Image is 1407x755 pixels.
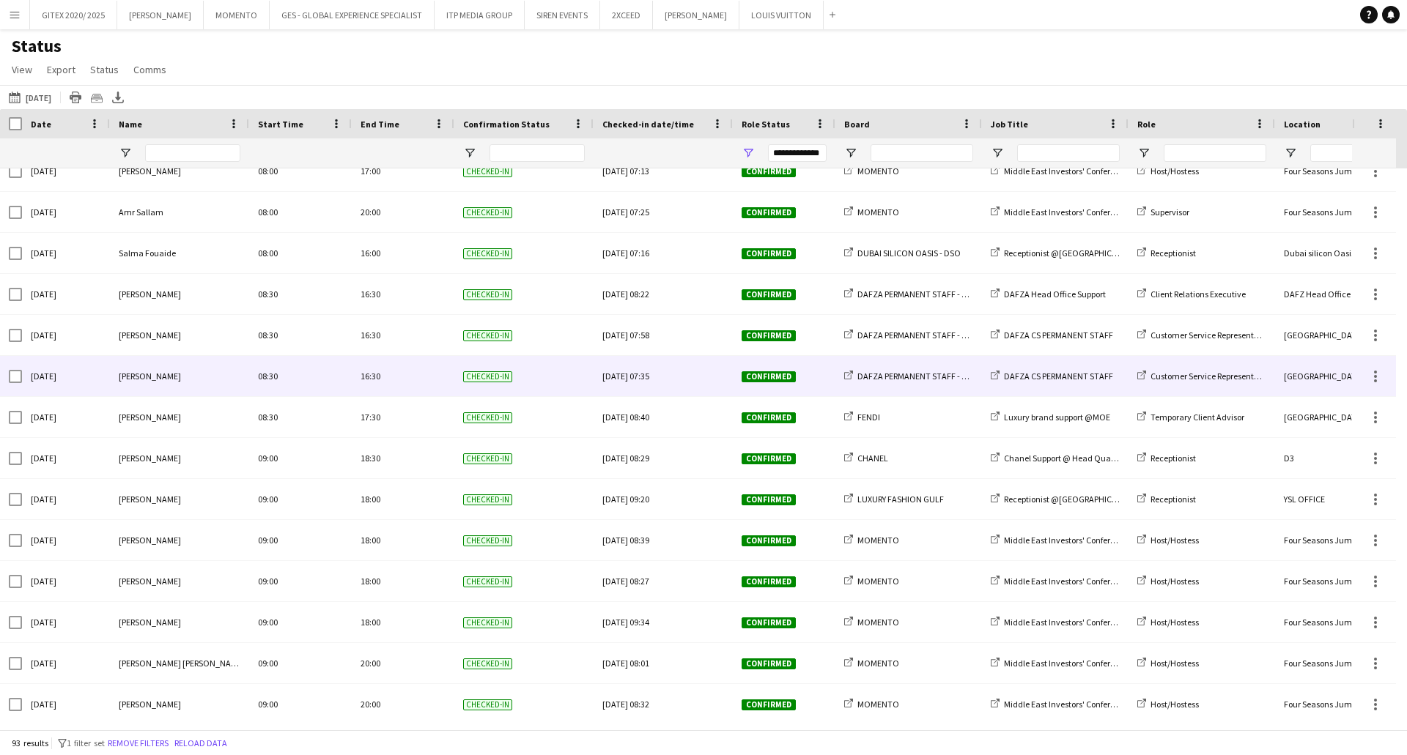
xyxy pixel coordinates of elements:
span: Confirmation Status [463,119,550,130]
span: DAFZA CS PERMANENT STAFF [1004,371,1113,382]
span: Receptionist @[GEOGRAPHIC_DATA] [1004,248,1140,259]
div: 18:00 [352,479,454,519]
span: Confirmed [742,576,796,587]
a: Status [84,60,125,79]
span: Receptionist @[GEOGRAPHIC_DATA] [1004,494,1140,505]
div: 16:30 [352,315,454,355]
a: Host/Hostess [1137,576,1199,587]
span: MOMENTO [857,207,899,217]
span: Host/Hostess [1151,658,1199,669]
div: [DATE] 08:22 [602,274,724,314]
span: Middle East Investors' Conference [1004,699,1129,710]
span: Host/Hostess [1151,535,1199,546]
div: [DATE] 07:35 [602,356,724,396]
span: Checked-in [463,617,512,628]
div: 09:00 [249,643,352,683]
span: Salma Fouaide [119,248,176,259]
span: Supervisor [1151,207,1189,217]
div: 09:00 [249,684,352,724]
span: Role [1137,119,1156,130]
span: Confirmed [742,371,796,382]
span: Checked-in [463,166,512,177]
div: 20:00 [352,192,454,232]
a: DAFZA PERMANENT STAFF - 2019/2025 [844,371,1000,382]
div: 08:30 [249,356,352,396]
span: MOMENTO [857,658,899,669]
a: LUXURY FASHION GULF [844,494,944,505]
span: Confirmed [742,207,796,218]
div: [DATE] 08:27 [602,561,724,601]
span: Amr Sallam [119,207,163,217]
span: MOMENTO [857,617,899,628]
div: [DATE] 08:39 [602,520,724,560]
div: 16:30 [352,274,454,314]
span: Host/Hostess [1151,699,1199,710]
div: 17:00 [352,151,454,191]
span: Job Title [991,119,1028,130]
button: SIREN EVENTS [525,1,600,29]
a: MOMENTO [844,535,899,546]
span: Receptionist [1151,494,1196,505]
span: MOMENTO [857,699,899,710]
div: 08:30 [249,315,352,355]
span: Confirmed [742,494,796,505]
a: Receptionist @[GEOGRAPHIC_DATA] [991,248,1140,259]
div: [DATE] [22,643,110,683]
span: Confirmed [742,330,796,341]
a: Supervisor [1137,207,1189,217]
a: MOMENTO [844,165,899,176]
span: MOMENTO [857,535,899,546]
button: [PERSON_NAME] [653,1,739,29]
span: Confirmed [742,289,796,300]
a: Middle East Investors' Conference [991,658,1129,669]
a: Host/Hostess [1137,165,1199,176]
a: Host/Hostess [1137,617,1199,628]
span: Host/Hostess [1151,165,1199,176]
span: Confirmed [742,412,796,423]
span: Middle East Investors' Conference [1004,535,1129,546]
span: End Time [361,119,399,130]
div: [DATE] [22,479,110,519]
span: [PERSON_NAME] [119,494,181,505]
div: [DATE] 07:13 [602,151,724,191]
span: Middle East Investors' Conference [1004,658,1129,669]
div: 09:00 [249,602,352,642]
span: Host/Hostess [1151,617,1199,628]
span: Temporary Client Advisor [1151,412,1244,423]
span: Confirmed [742,453,796,464]
div: 09:00 [249,561,352,601]
div: 18:00 [352,561,454,601]
span: Date [31,119,51,130]
a: Customer Service Representative [1137,330,1273,341]
div: [DATE] 08:32 [602,684,724,724]
span: Luxury brand support @MOE [1004,412,1110,423]
span: Checked-in [463,494,512,505]
div: [DATE] 08:29 [602,438,724,478]
app-action-btn: Export XLSX [109,89,127,106]
span: Client Relations Executive [1151,289,1246,300]
button: Open Filter Menu [742,146,755,160]
span: 1 filter set [67,737,105,748]
a: Middle East Investors' Conference [991,617,1129,628]
a: Chanel Support @ Head Quarter D3 [991,453,1136,464]
div: [DATE] [22,602,110,642]
input: Job Title Filter Input [1017,144,1120,162]
input: Name Filter Input [145,144,240,162]
button: Open Filter Menu [1284,146,1297,160]
span: Receptionist [1151,248,1196,259]
a: DAFZA CS PERMANENT STAFF [991,330,1113,341]
button: Open Filter Menu [463,146,476,160]
a: MOMENTO [844,576,899,587]
div: 08:00 [249,192,352,232]
span: Comms [133,63,166,76]
div: [DATE] 09:34 [602,602,724,642]
span: LUXURY FASHION GULF [857,494,944,505]
span: Checked-in [463,535,512,546]
span: Checked-in [463,371,512,382]
button: Open Filter Menu [844,146,857,160]
button: Open Filter Menu [119,146,132,160]
button: Reload data [171,735,230,751]
span: Middle East Investors' Conference [1004,207,1129,217]
a: View [6,60,38,79]
div: [DATE] [22,192,110,232]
